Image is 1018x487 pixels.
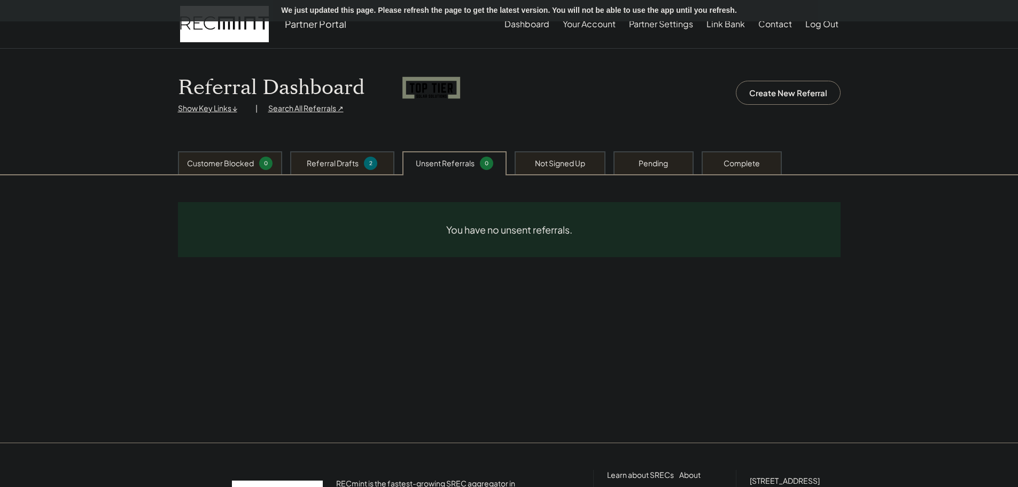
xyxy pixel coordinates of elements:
[607,470,674,481] a: Learn about SRECs
[679,470,701,481] a: About
[724,158,760,169] div: Complete
[180,6,269,42] img: recmint-logotype%403x.png
[255,103,258,114] div: |
[285,18,346,30] div: Partner Portal
[736,81,841,105] button: Create New Referral
[750,476,820,486] div: [STREET_ADDRESS]
[187,158,254,169] div: Customer Blocked
[402,76,461,100] img: top-tier-logo.png
[639,158,668,169] div: Pending
[706,13,745,35] button: Link Bank
[268,103,344,114] div: Search All Referrals ↗
[504,13,549,35] button: Dashboard
[366,159,376,167] div: 2
[261,159,271,167] div: 0
[178,103,245,114] div: Show Key Links ↓
[535,158,585,169] div: Not Signed Up
[178,75,364,101] h1: Referral Dashboard
[446,223,572,236] div: You have no unsent referrals.
[805,13,838,35] button: Log Out
[481,159,492,167] div: 0
[758,13,792,35] button: Contact
[416,158,475,169] div: Unsent Referrals
[563,13,616,35] button: Your Account
[307,158,359,169] div: Referral Drafts
[629,13,693,35] button: Partner Settings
